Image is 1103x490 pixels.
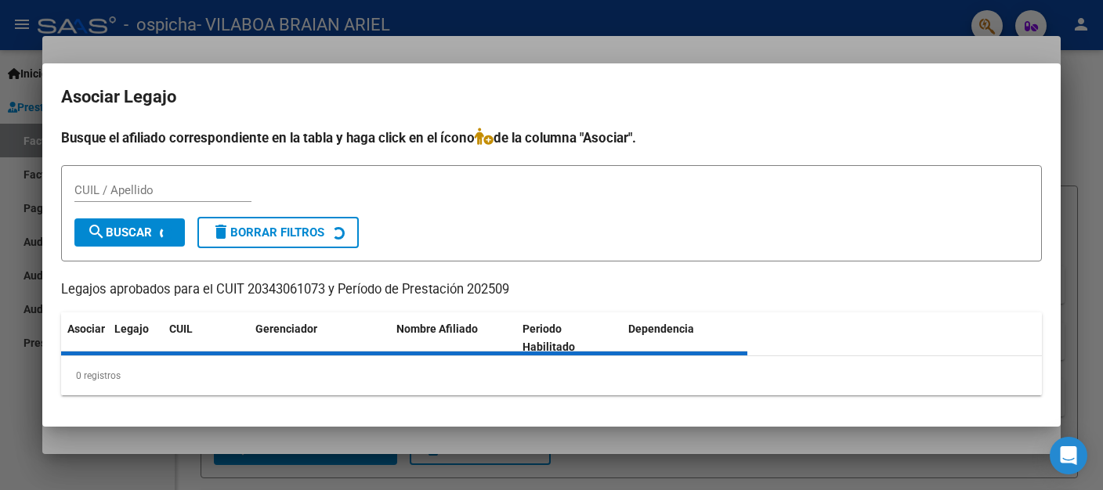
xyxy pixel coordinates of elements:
[396,322,478,335] span: Nombre Afiliado
[61,312,108,364] datatable-header-cell: Asociar
[628,322,694,335] span: Dependencia
[249,312,390,364] datatable-header-cell: Gerenciador
[87,222,106,241] mat-icon: search
[622,312,748,364] datatable-header-cell: Dependencia
[67,322,105,335] span: Asociar
[114,322,149,335] span: Legajo
[516,312,622,364] datatable-header-cell: Periodo Habilitado
[255,322,317,335] span: Gerenciador
[390,312,516,364] datatable-header-cell: Nombre Afiliado
[212,222,230,241] mat-icon: delete
[87,225,152,240] span: Buscar
[1050,437,1087,474] div: Open Intercom Messenger
[108,312,163,364] datatable-header-cell: Legajo
[523,322,575,353] span: Periodo Habilitado
[61,128,1042,148] h4: Busque el afiliado correspondiente en la tabla y haga click en el ícono de la columna "Asociar".
[61,82,1042,112] h2: Asociar Legajo
[163,312,249,364] datatable-header-cell: CUIL
[61,280,1042,300] p: Legajos aprobados para el CUIT 20343061073 y Período de Prestación 202509
[212,225,324,240] span: Borrar Filtros
[74,218,185,247] button: Buscar
[197,217,359,248] button: Borrar Filtros
[61,356,1042,395] div: 0 registros
[169,322,193,335] span: CUIL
